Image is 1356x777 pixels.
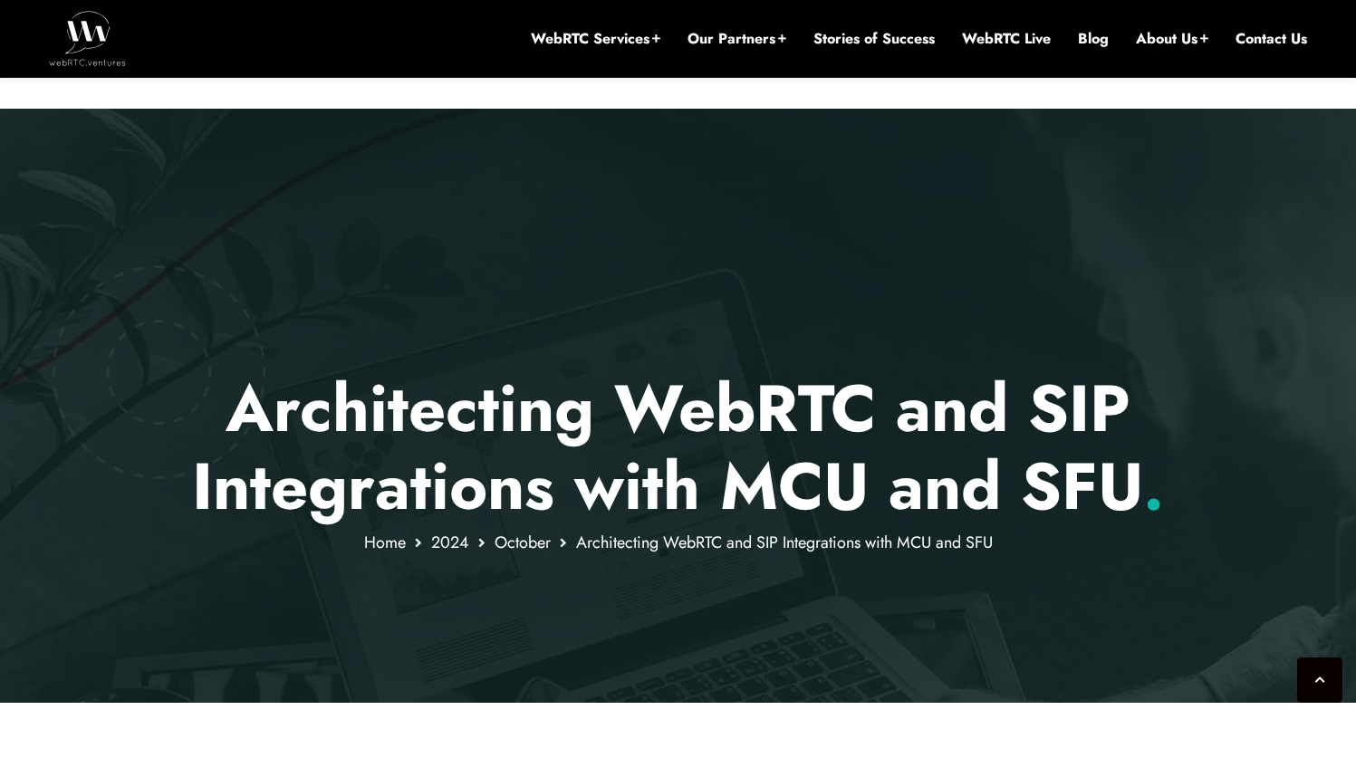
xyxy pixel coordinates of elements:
a: WebRTC Services [531,29,660,49]
a: About Us [1136,29,1208,49]
span: . [1143,439,1164,533]
p: Architecting WebRTC and SIP Integrations with MCU and SFU [148,369,1208,526]
a: Home [364,531,406,554]
a: Our Partners [688,29,786,49]
img: WebRTC.ventures [49,11,126,65]
a: Contact Us [1236,29,1307,49]
span: Architecting WebRTC and SIP Integrations with MCU and SFU [576,531,993,554]
a: 2024 [431,531,469,554]
a: WebRTC Live [962,29,1051,49]
a: Blog [1078,29,1109,49]
a: October [495,531,551,554]
a: Stories of Success [813,29,935,49]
